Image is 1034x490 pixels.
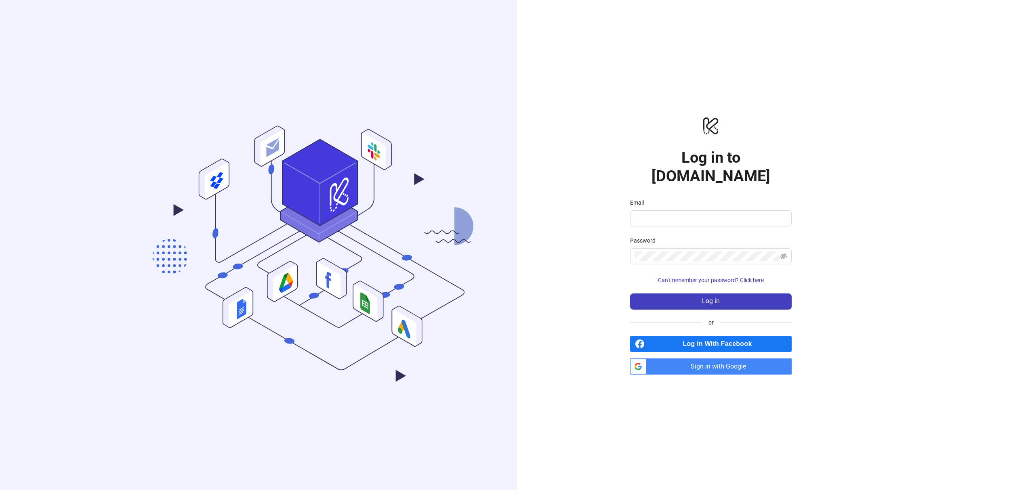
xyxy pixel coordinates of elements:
span: Can't remember your password? Click here [658,277,764,283]
a: Can't remember your password? Click here [630,277,792,283]
span: Log in [702,297,720,305]
input: Password [635,251,779,261]
a: Log in With Facebook [630,336,792,352]
label: Email [630,198,649,207]
label: Password [630,236,661,245]
button: Can't remember your password? Click here [630,274,792,287]
span: or [702,318,720,327]
span: eye-invisible [780,253,787,260]
span: Sign in with Google [649,358,792,375]
h1: Log in to [DOMAIN_NAME] [630,148,792,185]
span: Log in With Facebook [648,336,792,352]
input: Email [635,214,785,223]
button: Log in [630,293,792,310]
a: Sign in with Google [630,358,792,375]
